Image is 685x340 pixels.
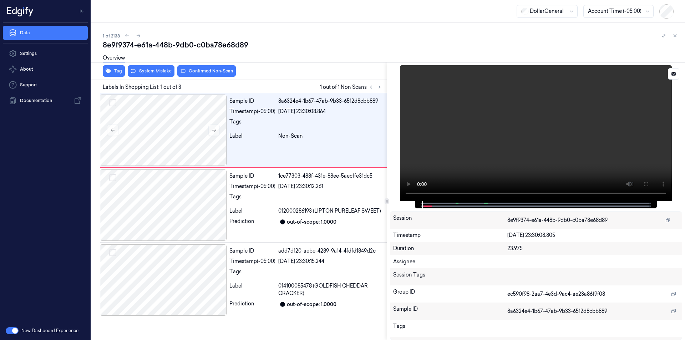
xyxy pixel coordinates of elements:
button: About [3,62,88,76]
div: 8a6324e4-1b67-47ab-9b33-6512d8cbb889 [278,97,384,105]
div: Timestamp [393,232,508,239]
a: Data [3,26,88,40]
button: Select row [109,249,116,256]
span: 1 of 2138 [103,33,120,39]
div: [DATE] 23:30:15.244 [278,258,384,265]
div: Sample ID [229,97,275,105]
div: Group ID [393,288,508,300]
span: 012000286193 (LIPTON PURELEAF SWEET) [278,207,381,215]
div: [DATE] 23:30:08.864 [278,108,384,115]
span: 1 out of 1 Non Scans [320,83,384,91]
div: Assignee [393,258,679,265]
div: [DATE] 23:30:08.805 [507,232,679,239]
div: Tags [229,118,275,130]
a: Overview [103,54,125,62]
div: out-of-scope: 1.0000 [287,301,336,308]
div: Sample ID [229,247,275,255]
button: Confirmed Non-Scan [177,65,236,77]
span: 014100085478 (GOLDFISH CHEDDAR CRACKER) [278,282,384,297]
div: Timestamp (-05:00) [229,108,275,115]
div: Prediction [229,300,275,309]
span: 8e9f9374-e61a-448b-9db0-c0ba78e68d89 [507,217,608,224]
span: Labels In Shopping List: 1 out of 3 [103,83,181,91]
div: [DATE] 23:30:12.261 [278,183,384,190]
div: 1ce77303-488f-431e-88ee-5aecffe31dc5 [278,172,384,180]
div: Timestamp (-05:00) [229,258,275,265]
span: Non-Scan [278,132,303,140]
div: Session Tags [393,271,508,283]
div: Sample ID [229,172,275,180]
div: Label [229,132,275,140]
div: Timestamp (-05:00) [229,183,275,190]
button: Toggle Navigation [76,5,88,17]
button: Select row [109,99,116,106]
a: Support [3,78,88,92]
div: Prediction [229,218,275,226]
button: Tag [103,65,125,77]
div: add7d120-aebe-4289-9a14-4fdfd1849d2c [278,247,384,255]
a: Settings [3,46,88,61]
div: Label [229,282,275,297]
span: 8a6324e4-1b67-47ab-9b33-6512d8cbb889 [507,308,607,315]
div: Tags [393,323,508,334]
a: Documentation [3,93,88,108]
button: System Mistake [128,65,174,77]
div: Duration [393,245,508,252]
div: Label [229,207,275,215]
div: Sample ID [393,305,508,317]
button: Select row [109,174,116,181]
div: 8e9f9374-e61a-448b-9db0-c0ba78e68d89 [103,40,679,50]
div: Tags [229,268,275,279]
div: Session [393,214,508,226]
div: Tags [229,193,275,204]
div: out-of-scope: 1.0000 [287,218,336,226]
div: 23.975 [507,245,679,252]
span: ec590f98-2aa7-4e3d-9ac4-ae23a86f9f08 [507,290,605,298]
